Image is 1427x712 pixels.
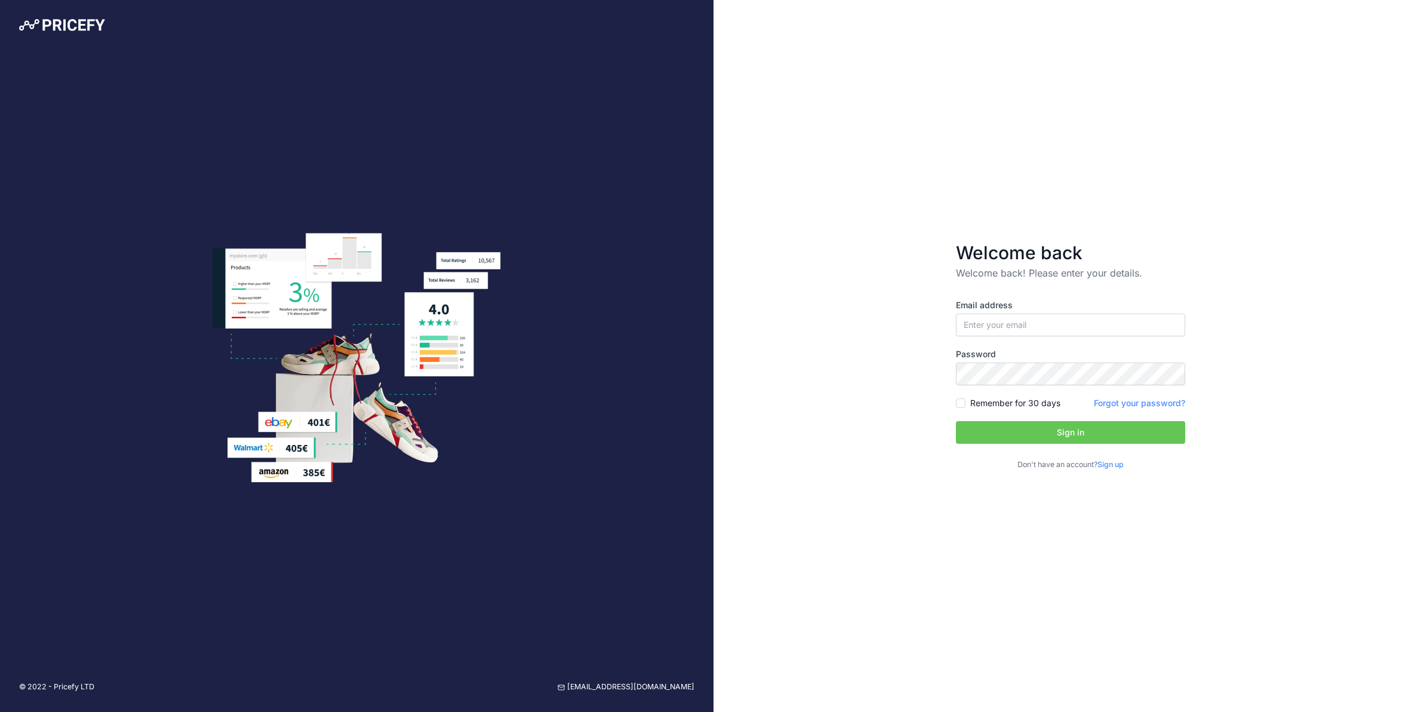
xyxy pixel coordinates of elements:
[558,682,694,693] a: [EMAIL_ADDRESS][DOMAIN_NAME]
[956,459,1185,471] p: Don't have an account?
[956,314,1185,336] input: Enter your email
[956,348,1185,360] label: Password
[970,397,1060,409] label: Remember for 30 days
[1097,460,1124,469] a: Sign up
[956,421,1185,444] button: Sign in
[956,299,1185,311] label: Email address
[956,266,1185,280] p: Welcome back! Please enter your details.
[19,19,105,31] img: Pricefy
[19,682,94,693] p: © 2022 - Pricefy LTD
[1094,398,1185,408] a: Forgot your password?
[956,242,1185,263] h3: Welcome back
